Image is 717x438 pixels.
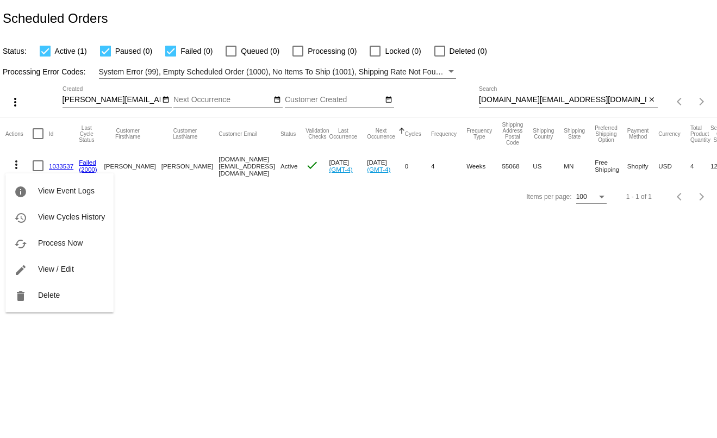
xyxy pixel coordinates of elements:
[38,186,95,195] span: View Event Logs
[14,185,27,198] mat-icon: info
[38,212,105,221] span: View Cycles History
[38,265,74,273] span: View / Edit
[38,239,83,247] span: Process Now
[14,264,27,277] mat-icon: edit
[14,237,27,251] mat-icon: cached
[14,211,27,224] mat-icon: history
[14,290,27,303] mat-icon: delete
[38,291,60,299] span: Delete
